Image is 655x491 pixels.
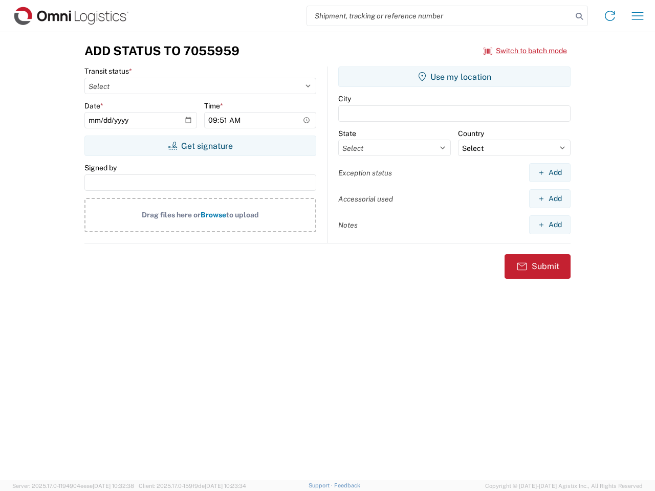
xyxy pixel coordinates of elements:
[309,482,334,488] a: Support
[484,42,567,59] button: Switch to batch mode
[205,483,246,489] span: [DATE] 10:23:34
[338,194,393,204] label: Accessorial used
[458,129,484,138] label: Country
[338,168,392,177] label: Exception status
[485,481,643,490] span: Copyright © [DATE]-[DATE] Agistix Inc., All Rights Reserved
[338,94,351,103] label: City
[529,215,571,234] button: Add
[201,211,226,219] span: Browse
[204,101,223,110] label: Time
[338,66,571,87] button: Use my location
[529,189,571,208] button: Add
[93,483,134,489] span: [DATE] 10:32:38
[338,129,356,138] label: State
[84,136,316,156] button: Get signature
[84,43,239,58] h3: Add Status to 7055959
[505,254,571,279] button: Submit
[84,66,132,76] label: Transit status
[334,482,360,488] a: Feedback
[226,211,259,219] span: to upload
[338,220,358,230] label: Notes
[307,6,572,26] input: Shipment, tracking or reference number
[139,483,246,489] span: Client: 2025.17.0-159f9de
[12,483,134,489] span: Server: 2025.17.0-1194904eeae
[529,163,571,182] button: Add
[142,211,201,219] span: Drag files here or
[84,101,103,110] label: Date
[84,163,117,172] label: Signed by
